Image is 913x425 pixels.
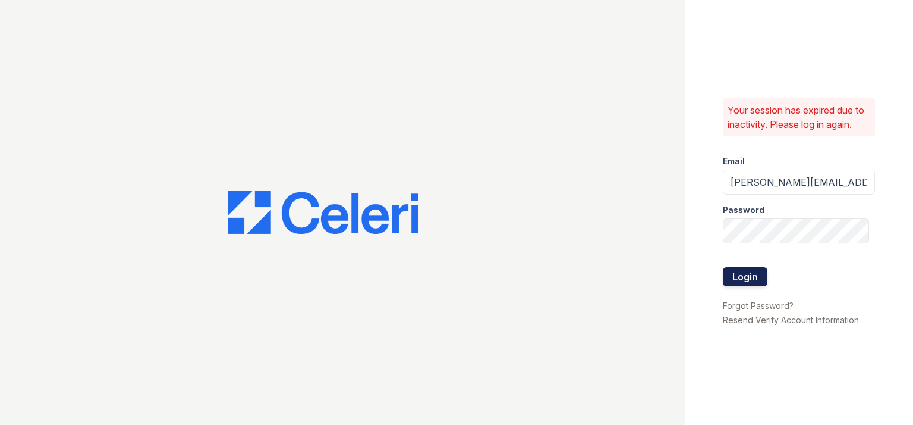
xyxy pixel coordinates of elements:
a: Forgot Password? [723,301,794,311]
a: Resend Verify Account Information [723,315,859,325]
img: CE_Logo_Blue-a8612792a0a2168367f1c8372b55b34899dd931a85d93a1a3d3e32e68fde9ad4.png [228,191,418,234]
button: Login [723,267,767,286]
p: Your session has expired due to inactivity. Please log in again. [728,103,870,132]
label: Password [723,204,764,216]
label: Email [723,155,745,167]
